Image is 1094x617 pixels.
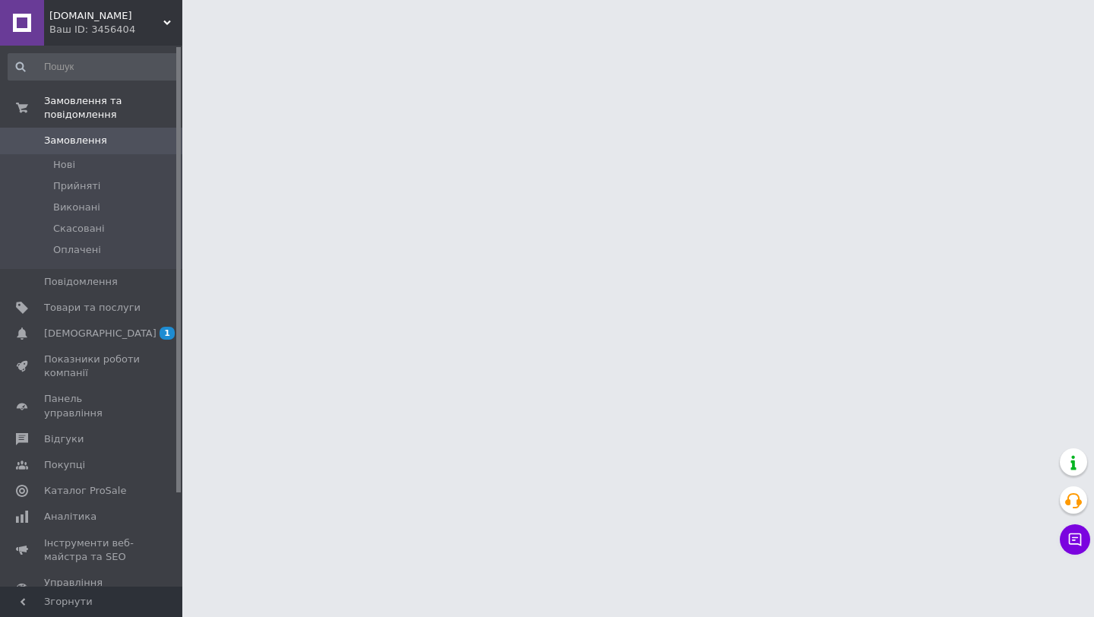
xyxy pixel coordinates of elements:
span: Панель управління [44,392,141,419]
span: Товари та послуги [44,301,141,315]
span: Оплачені [53,243,101,257]
span: [DEMOGRAPHIC_DATA] [44,327,157,340]
span: Повідомлення [44,275,118,289]
span: Інструменти веб-майстра та SEO [44,536,141,564]
span: Paletka.com.ua [49,9,163,23]
input: Пошук [8,53,179,81]
span: Аналітика [44,510,96,524]
span: Виконані [53,201,100,214]
span: Замовлення та повідомлення [44,94,182,122]
span: Управління сайтом [44,576,141,603]
div: Ваш ID: 3456404 [49,23,182,36]
span: Нові [53,158,75,172]
span: Покупці [44,458,85,472]
button: Чат з покупцем [1060,524,1090,555]
span: 1 [160,327,175,340]
span: Скасовані [53,222,105,236]
span: Каталог ProSale [44,484,126,498]
span: Замовлення [44,134,107,147]
span: Відгуки [44,432,84,446]
span: Прийняті [53,179,100,193]
span: Показники роботи компанії [44,353,141,380]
